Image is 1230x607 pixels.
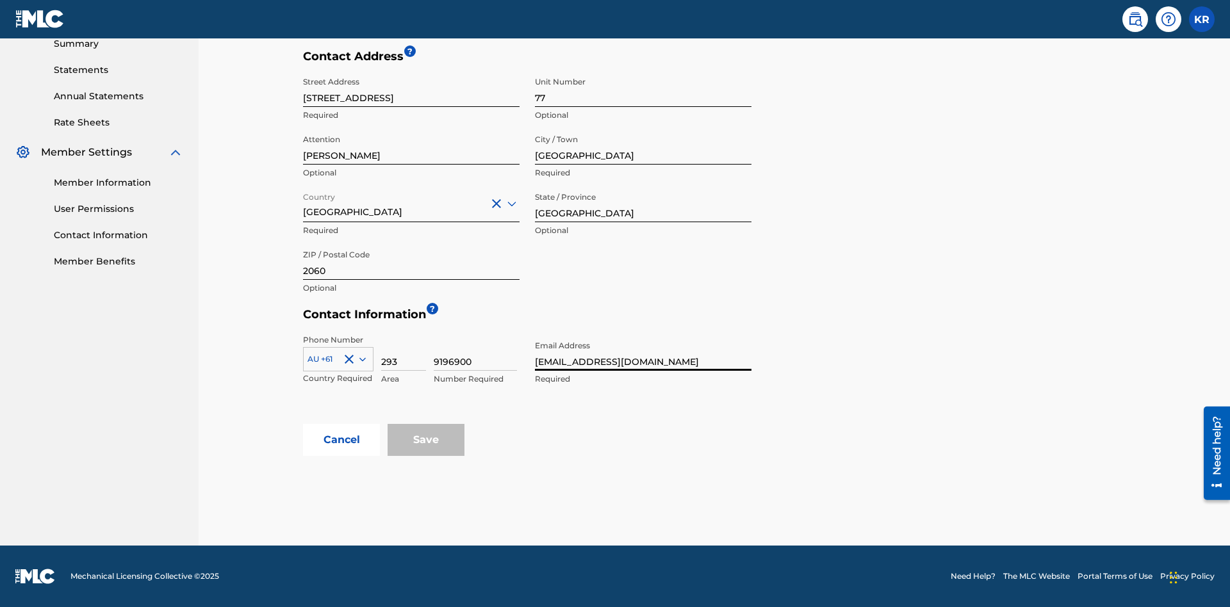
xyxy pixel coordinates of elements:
[404,45,416,57] span: ?
[303,167,520,179] p: Optional
[54,90,183,103] a: Annual Statements
[54,202,183,216] a: User Permissions
[1078,571,1152,582] a: Portal Terms of Use
[303,373,373,384] p: Country Required
[1160,571,1215,582] a: Privacy Policy
[15,145,31,160] img: Member Settings
[15,569,55,584] img: logo
[41,145,132,160] span: Member Settings
[303,109,520,121] p: Required
[168,145,183,160] img: expand
[535,109,751,121] p: Optional
[303,307,1132,328] h5: Contact Information
[1194,401,1230,506] iframe: Resource Center
[303,282,520,294] p: Optional
[303,49,751,70] h5: Contact Address
[54,116,183,129] a: Rate Sheets
[303,188,520,219] div: [GEOGRAPHIC_DATA]
[303,184,335,203] label: Country
[303,424,380,456] button: Cancel
[535,167,751,179] p: Required
[1189,6,1215,32] div: User Menu
[54,63,183,77] a: Statements
[1166,546,1230,607] iframe: Chat Widget
[70,571,219,582] span: Mechanical Licensing Collective © 2025
[1161,12,1176,27] img: help
[1122,6,1148,32] a: Public Search
[54,176,183,190] a: Member Information
[1170,558,1177,597] div: Drag
[54,229,183,242] a: Contact Information
[1127,12,1143,27] img: search
[54,37,183,51] a: Summary
[535,225,751,236] p: Optional
[1003,571,1070,582] a: The MLC Website
[535,373,751,385] p: Required
[303,225,520,236] p: Required
[434,373,517,385] p: Number Required
[951,571,996,582] a: Need Help?
[427,303,438,314] span: ?
[1156,6,1181,32] div: Help
[15,10,65,28] img: MLC Logo
[54,255,183,268] a: Member Benefits
[381,373,426,385] p: Area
